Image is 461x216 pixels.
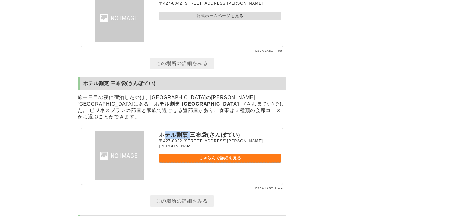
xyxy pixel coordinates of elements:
a: OSCA LABO Place [255,187,283,190]
span: 〒427-0042 [159,1,182,5]
span: 〒427-0022 [159,139,182,143]
img: ホテル割烹 三布袋(さんぽてい) [83,131,156,180]
p: 旅一日目の夜に宿泊したのは、[GEOGRAPHIC_DATA]の[PERSON_NAME][GEOGRAPHIC_DATA]にある「 」(さんぽてい)でした。 ビジネスプランの部屋と家族で過ごせ... [78,93,286,122]
a: 公式ホームページを見る [159,12,281,20]
a: OSCA LABO Place [255,49,283,52]
span: [STREET_ADDRESS][PERSON_NAME] [183,1,263,5]
span: [STREET_ADDRESS][PERSON_NAME][PERSON_NAME] [159,139,263,148]
strong: ホテル割烹 [GEOGRAPHIC_DATA] [154,101,239,106]
a: じゃらんで詳細を見る [159,154,281,163]
a: この場所の詳細をみる [150,58,214,69]
p: ホテル割烹 三布袋(さんぽてい) [159,131,281,139]
h2: ホテル割烹 三布袋(さんぽてい) [78,77,286,90]
a: この場所の詳細をみる [150,195,214,207]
